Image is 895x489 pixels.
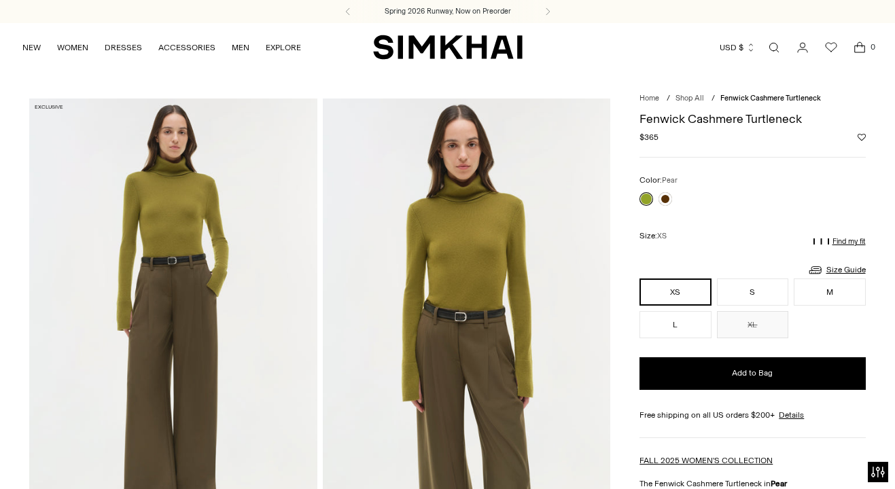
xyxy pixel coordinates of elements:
[720,33,756,62] button: USD $
[675,94,704,103] a: Shop All
[639,113,865,125] h1: Fenwick Cashmere Turtleneck
[794,278,865,306] button: M
[720,94,821,103] span: Fenwick Cashmere Turtleneck
[232,33,249,62] a: MEN
[712,93,715,105] div: /
[385,6,511,17] a: Spring 2026 Runway, Now on Preorder
[57,33,88,62] a: WOMEN
[639,230,667,242] label: Size:
[807,261,866,278] a: Size Guide
[639,409,865,421] div: Free shipping on all US orders $200+
[639,131,659,143] span: $365
[717,311,788,338] button: XL
[818,34,845,61] a: Wishlist
[639,93,865,105] nav: breadcrumbs
[667,93,670,105] div: /
[22,33,41,62] a: NEW
[657,232,667,240] span: XS
[639,94,659,103] a: Home
[717,278,788,306] button: S
[732,367,773,379] span: Add to Bag
[662,176,678,185] span: Pear
[789,34,816,61] a: Go to the account page
[779,409,804,421] a: Details
[639,174,678,187] label: Color:
[639,357,865,390] button: Add to Bag
[639,278,711,306] button: XS
[373,34,523,60] a: SIMKHAI
[266,33,301,62] a: EXPLORE
[846,34,873,61] a: Open cart modal
[771,479,787,488] strong: Pear
[858,133,866,141] button: Add to Wishlist
[158,33,215,62] a: ACCESSORIES
[639,456,773,465] a: FALL 2025 WOMEN'S COLLECTION
[105,33,142,62] a: DRESSES
[760,34,788,61] a: Open search modal
[639,311,711,338] button: L
[866,41,879,53] span: 0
